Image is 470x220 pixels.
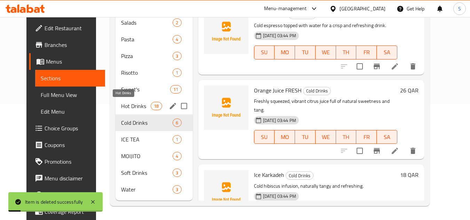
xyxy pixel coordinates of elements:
span: Sweet's [121,85,170,93]
span: TH [339,132,354,142]
div: items [173,152,181,160]
img: Ice Americano [204,9,248,54]
span: Cold Drinks [286,172,313,180]
span: Menus [46,57,99,66]
span: Edit Menu [41,107,99,116]
button: TU [295,46,316,59]
span: Sections [41,74,99,82]
button: WE [316,46,336,59]
span: Branches [45,41,99,49]
button: WE [316,130,336,144]
span: Coupons [45,141,99,149]
span: Upsell [45,191,99,199]
span: 18 [151,103,161,109]
div: items [173,68,181,77]
div: MOIJITO4 [115,148,193,164]
button: FR [356,46,377,59]
button: TH [336,46,357,59]
div: Salads2 [115,14,193,31]
div: items [173,135,181,144]
div: Soft Drinks3 [115,164,193,181]
span: 11 [170,86,181,93]
span: 4 [173,36,181,43]
p: Cold hibiscus infusion, naturally tangy and refreshing. [254,182,397,190]
div: items [151,102,162,110]
span: [DATE] 03:44 PM [260,117,299,124]
span: 3 [173,186,181,193]
div: items [173,119,181,127]
div: Pizza3 [115,48,193,64]
span: SA [380,47,395,57]
span: Pasta [121,35,173,43]
span: SA [380,132,395,142]
div: items [173,169,181,177]
a: Coverage Report [29,203,105,220]
a: Edit Menu [35,103,105,120]
span: [DATE] 03:44 PM [260,32,299,39]
span: 3 [173,53,181,59]
button: edit [168,101,178,111]
button: MO [274,46,295,59]
span: SU [257,47,272,57]
span: Coverage Report [45,207,99,216]
a: Menu disclaimer [29,170,105,187]
span: Salads [121,18,173,27]
span: FR [359,47,374,57]
div: items [173,185,181,194]
h6: 18 QAR [400,170,419,180]
span: TH [339,47,354,57]
button: FR [356,130,377,144]
span: 3 [173,170,181,176]
span: TU [298,132,313,142]
span: WE [318,132,333,142]
span: WE [318,47,333,57]
button: SA [377,46,397,59]
button: delete [405,58,421,75]
div: Cold Drinks [286,171,313,180]
a: Upsell [29,187,105,203]
div: Cold Drinks6 [115,114,193,131]
span: Select to update [352,144,367,158]
span: MOIJITO [121,152,173,160]
h6: 22 QAR [400,9,419,19]
a: Choice Groups [29,120,105,137]
h6: 26 QAR [400,85,419,95]
a: Promotions [29,153,105,170]
span: Hot Drinks [121,102,151,110]
div: items [173,52,181,60]
span: ICE TEA [121,135,173,144]
span: Choice Groups [45,124,99,132]
p: Cold espresso topped with water for a crisp and refreshing drink. [254,21,397,30]
span: TU [298,47,313,57]
span: [DATE] 03:44 PM [260,193,299,199]
span: Soft Drinks [121,169,173,177]
a: Branches [29,36,105,53]
a: Coupons [29,137,105,153]
span: Water [121,185,173,194]
button: Branch-specific-item [368,142,385,159]
span: 2 [173,19,181,26]
span: Risotto [121,68,173,77]
img: Ice Karkadeh [204,170,248,214]
button: delete [405,142,421,159]
div: Water3 [115,181,193,198]
button: Branch-specific-item [368,58,385,75]
span: 1 [173,136,181,143]
button: SU [254,130,275,144]
span: Pizza [121,52,173,60]
button: SU [254,46,275,59]
img: Orange Juice FRESH [204,85,248,130]
div: items [173,18,181,27]
span: SU [257,132,272,142]
button: MO [274,130,295,144]
button: TU [295,130,316,144]
p: Freshly squeezed, vibrant citrus juice full of natural sweetness and tang. [254,97,397,114]
button: SA [377,130,397,144]
div: [GEOGRAPHIC_DATA] [340,5,385,13]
